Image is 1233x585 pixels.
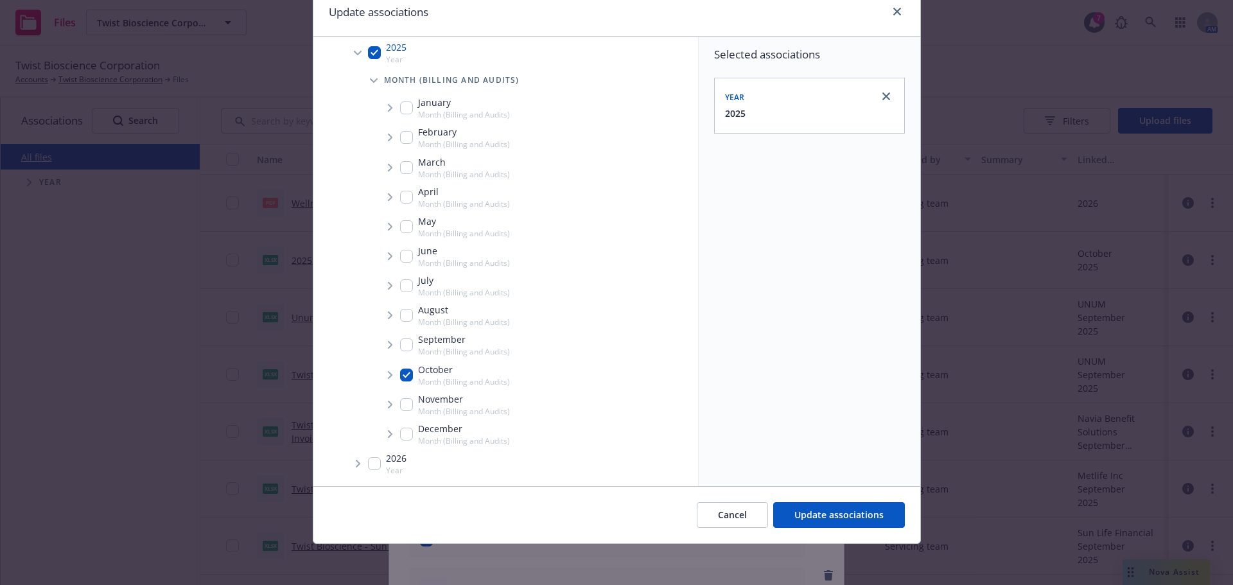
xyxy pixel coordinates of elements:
[418,274,510,287] span: July
[418,214,510,228] span: May
[794,509,884,521] span: Update associations
[418,244,510,258] span: June
[386,40,407,54] span: 2025
[418,185,510,198] span: April
[418,376,510,387] span: Month (Billing and Audits)
[879,89,894,104] a: close
[418,96,510,109] span: January
[418,258,510,268] span: Month (Billing and Audits)
[418,228,510,239] span: Month (Billing and Audits)
[773,502,905,528] button: Update associations
[386,465,407,476] span: Year
[418,169,510,180] span: Month (Billing and Audits)
[697,502,768,528] button: Cancel
[725,107,746,120] button: 2025
[418,406,510,417] span: Month (Billing and Audits)
[418,139,510,150] span: Month (Billing and Audits)
[384,76,520,84] span: Month (Billing and Audits)
[329,4,428,21] h1: Update associations
[418,303,510,317] span: August
[418,392,510,406] span: November
[418,346,510,357] span: Month (Billing and Audits)
[386,54,407,65] span: Year
[718,509,747,521] span: Cancel
[714,47,905,62] span: Selected associations
[418,198,510,209] span: Month (Billing and Audits)
[418,287,510,298] span: Month (Billing and Audits)
[725,92,745,103] span: Year
[418,155,510,169] span: March
[386,451,407,465] span: 2026
[418,333,510,346] span: September
[418,125,510,139] span: February
[418,317,510,327] span: Month (Billing and Audits)
[418,109,510,120] span: Month (Billing and Audits)
[418,435,510,446] span: Month (Billing and Audits)
[418,363,510,376] span: October
[418,422,510,435] span: December
[889,4,905,19] a: close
